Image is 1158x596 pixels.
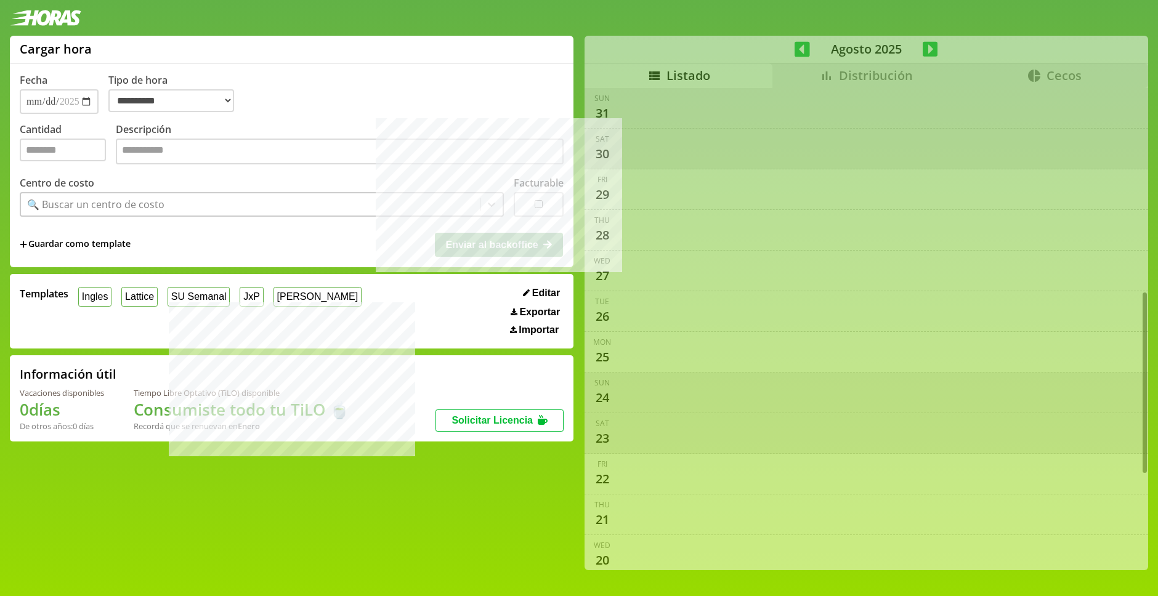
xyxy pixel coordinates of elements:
[108,73,244,114] label: Tipo de hora
[20,287,68,300] span: Templates
[435,409,564,432] button: Solicitar Licencia
[116,139,564,164] textarea: Descripción
[240,287,263,306] button: JxP
[134,387,349,398] div: Tiempo Libre Optativo (TiLO) disponible
[134,421,349,432] div: Recordá que se renuevan en
[519,287,564,299] button: Editar
[519,324,559,336] span: Importar
[273,287,362,306] button: [PERSON_NAME]
[20,139,106,161] input: Cantidad
[20,73,47,87] label: Fecha
[20,366,116,382] h2: Información útil
[121,287,158,306] button: Lattice
[20,238,27,251] span: +
[20,421,104,432] div: De otros años: 0 días
[20,398,104,421] h1: 0 días
[20,41,92,57] h1: Cargar hora
[108,89,234,112] select: Tipo de hora
[10,10,81,26] img: logotipo
[20,387,104,398] div: Vacaciones disponibles
[238,421,260,432] b: Enero
[168,287,230,306] button: SU Semanal
[116,123,564,167] label: Descripción
[451,415,533,425] span: Solicitar Licencia
[532,288,560,299] span: Editar
[78,287,111,306] button: Ingles
[134,398,349,421] h1: Consumiste todo tu TiLO 🍵
[507,306,564,318] button: Exportar
[519,307,560,318] span: Exportar
[20,176,94,190] label: Centro de costo
[20,238,131,251] span: +Guardar como template
[514,176,564,190] label: Facturable
[27,198,164,211] div: 🔍 Buscar un centro de costo
[20,123,116,167] label: Cantidad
